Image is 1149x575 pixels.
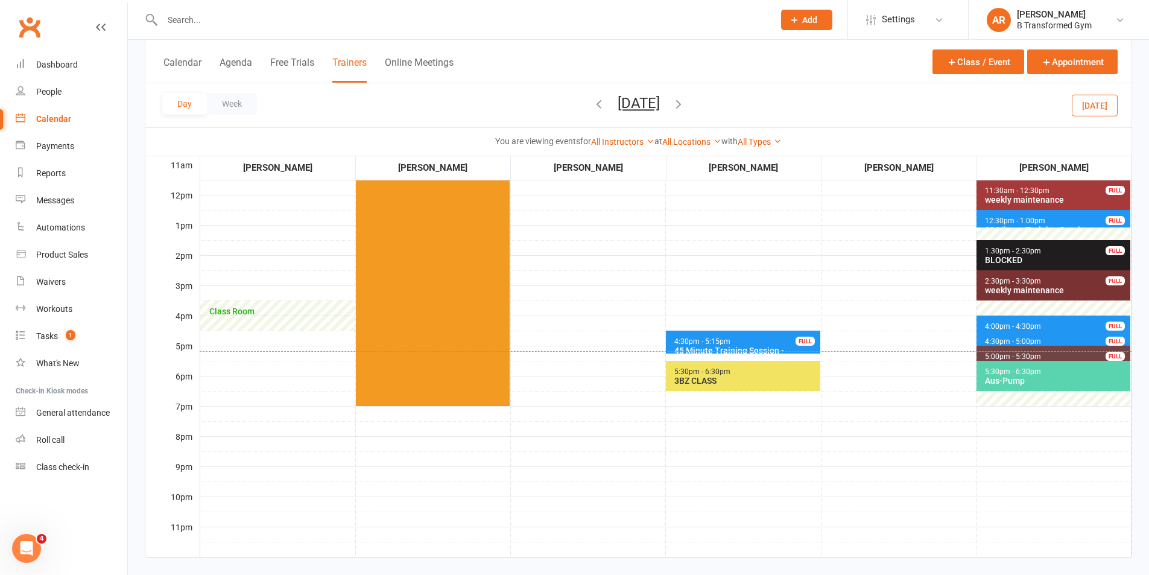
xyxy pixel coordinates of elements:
[984,217,1046,225] span: 12:30pm - 1:00pm
[1106,216,1125,225] div: FULL
[270,57,314,83] button: Free Trials
[16,214,127,241] a: Automations
[1017,9,1092,20] div: [PERSON_NAME]
[36,358,80,368] div: What's New
[1027,49,1118,74] button: Appointment
[882,6,915,33] span: Settings
[36,114,71,124] div: Calendar
[208,307,352,316] span: Class Room
[145,460,200,491] div: 9pm
[674,367,731,376] span: 5:30pm - 6:30pm
[796,337,815,346] div: FULL
[984,277,1042,285] span: 2:30pm - 3:30pm
[145,370,200,400] div: 6pm
[16,51,127,78] a: Dashboard
[145,340,200,370] div: 5pm
[16,187,127,214] a: Messages
[932,49,1024,74] button: Class / Event
[495,136,580,146] strong: You are viewing events
[36,168,66,178] div: Reports
[654,136,662,146] strong: at
[984,322,1042,331] span: 4:00pm - 4:30pm
[984,186,1050,195] span: 11:30am - 12:30pm
[984,255,1128,265] div: BLOCKED
[1017,20,1092,31] div: B Transformed Gym
[984,337,1042,346] span: 4:30pm - 5:00pm
[145,491,200,521] div: 10pm
[14,12,45,42] a: Clubworx
[220,57,252,83] button: Agenda
[145,219,200,249] div: 1pm
[36,60,78,69] div: Dashboard
[200,300,355,331] div: Patricia Hardgrave's availability: 3:30pm - 4:30pm
[145,159,200,189] div: 11am
[36,223,85,232] div: Automations
[145,430,200,460] div: 8pm
[36,141,74,151] div: Payments
[721,136,738,146] strong: with
[984,367,1042,376] span: 5:30pm - 6:30pm
[145,249,200,279] div: 2pm
[984,247,1042,255] span: 1:30pm - 2:30pm
[356,160,510,175] div: [PERSON_NAME]
[385,57,454,83] button: Online Meetings
[984,285,1128,295] div: weekly maintenance
[163,57,201,83] button: Calendar
[145,400,200,430] div: 7pm
[66,330,75,340] span: 1
[16,133,127,160] a: Payments
[16,454,127,481] a: Class kiosk mode
[332,57,367,83] button: Trainers
[591,137,654,147] a: All Instructors
[781,10,832,30] button: Add
[36,250,88,259] div: Product Sales
[618,95,660,112] button: [DATE]
[36,408,110,418] div: General attendance
[159,11,765,28] input: Search...
[36,462,89,472] div: Class check-in
[145,279,200,310] div: 3pm
[1106,337,1125,346] div: FULL
[674,337,731,346] span: 4:30pm - 5:15pm
[984,225,1128,244] div: 30 Minute Training Session - [PERSON_NAME]
[1106,186,1125,195] div: FULL
[16,241,127,268] a: Product Sales
[984,376,1128,386] div: Aus-Pump
[978,160,1132,175] div: [PERSON_NAME]
[16,323,127,350] a: Tasks 1
[145,310,200,340] div: 4pm
[674,346,817,365] div: 45 Minute Training Session - [PERSON_NAME]
[16,78,127,106] a: People
[36,304,72,314] div: Workouts
[36,277,66,287] div: Waivers
[145,189,200,219] div: 12pm
[12,534,41,563] iframe: Intercom live chat
[822,160,976,175] div: [PERSON_NAME]
[1106,246,1125,255] div: FULL
[207,93,257,115] button: Week
[662,137,721,147] a: All Locations
[162,93,207,115] button: Day
[36,87,62,97] div: People
[16,160,127,187] a: Reports
[16,427,127,454] a: Roll call
[36,331,58,341] div: Tasks
[738,137,782,147] a: All Types
[37,534,46,544] span: 4
[201,160,355,175] div: [PERSON_NAME]
[667,160,821,175] div: [PERSON_NAME]
[145,521,200,551] div: 11pm
[36,435,65,445] div: Roll call
[987,8,1011,32] div: AR
[802,15,817,25] span: Add
[674,376,817,386] div: 3BZ CLASS
[1072,94,1118,116] button: [DATE]
[36,195,74,205] div: Messages
[1106,352,1125,361] div: FULL
[1106,276,1125,285] div: FULL
[1106,322,1125,331] div: FULL
[16,106,127,133] a: Calendar
[16,296,127,323] a: Workouts
[580,136,591,146] strong: for
[16,350,127,377] a: What's New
